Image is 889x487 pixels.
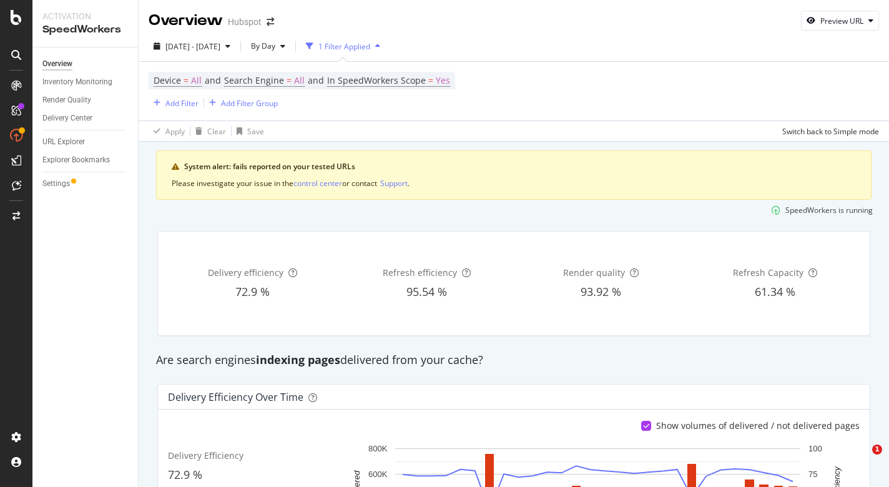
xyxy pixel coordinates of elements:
[294,72,305,89] span: All
[563,267,625,278] span: Render quality
[191,72,202,89] span: All
[782,126,879,137] div: Switch back to Simple mode
[149,121,185,141] button: Apply
[755,284,795,299] span: 61.34 %
[406,284,447,299] span: 95.54 %
[168,391,303,403] div: Delivery Efficiency over time
[165,41,220,52] span: [DATE] - [DATE]
[293,177,342,189] button: control center
[42,22,128,37] div: SpeedWorkers
[777,121,879,141] button: Switch back to Simple mode
[308,74,324,86] span: and
[42,112,92,125] div: Delivery Center
[267,17,274,26] div: arrow-right-arrow-left
[165,98,199,109] div: Add Filter
[368,444,388,453] text: 800K
[208,267,283,278] span: Delivery efficiency
[42,154,110,167] div: Explorer Bookmarks
[808,444,822,453] text: 100
[42,154,129,167] a: Explorer Bookmarks
[301,36,385,56] button: 1 Filter Applied
[383,267,457,278] span: Refresh efficiency
[168,450,243,461] span: Delivery Efficiency
[149,10,223,31] div: Overview
[436,72,450,89] span: Yes
[581,284,621,299] span: 93.92 %
[246,41,275,51] span: By Day
[207,126,226,137] div: Clear
[190,121,226,141] button: Clear
[42,112,129,125] a: Delivery Center
[42,135,129,149] a: URL Explorer
[318,41,370,52] div: 1 Filter Applied
[808,470,817,479] text: 75
[221,98,278,109] div: Add Filter Group
[205,74,221,86] span: and
[184,74,189,86] span: =
[287,74,292,86] span: =
[733,267,803,278] span: Refresh Capacity
[228,16,262,28] div: Hubspot
[232,121,264,141] button: Save
[149,36,235,56] button: [DATE] - [DATE]
[801,11,879,31] button: Preview URL
[42,135,85,149] div: URL Explorer
[154,74,181,86] span: Device
[224,74,284,86] span: Search Engine
[785,205,873,215] div: SpeedWorkers is running
[204,96,278,111] button: Add Filter Group
[246,36,290,56] button: By Day
[42,94,91,107] div: Render Quality
[172,177,856,189] div: Please investigate your issue in the or contact .
[656,420,860,432] div: Show volumes of delivered / not delivered pages
[42,10,128,22] div: Activation
[256,352,340,367] strong: indexing pages
[293,178,342,189] div: control center
[42,76,112,89] div: Inventory Monitoring
[42,177,70,190] div: Settings
[165,126,185,137] div: Apply
[428,74,433,86] span: =
[150,352,878,368] div: Are search engines delivered from your cache?
[247,126,264,137] div: Save
[168,467,202,482] span: 72.9 %
[380,178,408,189] div: Support
[42,57,72,71] div: Overview
[149,96,199,111] button: Add Filter
[380,177,408,189] button: Support
[235,284,270,299] span: 72.9 %
[42,57,129,71] a: Overview
[327,74,426,86] span: In SpeedWorkers Scope
[368,470,388,479] text: 600K
[42,177,129,190] a: Settings
[847,445,877,475] iframe: Intercom live chat
[42,94,129,107] a: Render Quality
[184,161,856,172] div: System alert: fails reported on your tested URLs
[872,445,882,455] span: 1
[156,150,872,200] div: warning banner
[820,16,863,26] div: Preview URL
[42,76,129,89] a: Inventory Monitoring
